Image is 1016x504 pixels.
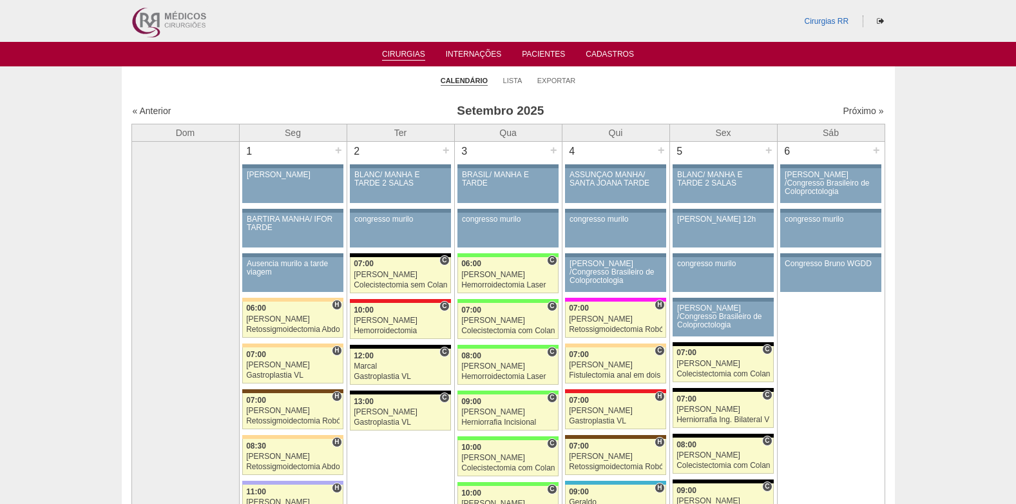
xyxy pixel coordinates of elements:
[333,142,344,159] div: +
[673,168,773,203] a: BLANC/ MANHÃ E TARDE 2 SALAS
[461,259,481,268] span: 06:00
[676,360,770,368] div: [PERSON_NAME]
[312,102,688,121] h3: Setembro 2025
[570,215,662,224] div: congresso murilo
[332,391,341,402] span: Hospital
[457,168,558,203] a: BRASIL/ MANHÃ E TARDE
[350,213,450,247] a: congresso murilo
[446,50,502,63] a: Internações
[461,351,481,360] span: 08:00
[354,259,374,268] span: 07:00
[785,215,877,224] div: congresso murilo
[461,362,555,371] div: [PERSON_NAME]
[676,486,696,495] span: 09:00
[548,142,559,159] div: +
[246,452,340,461] div: [PERSON_NAME]
[676,451,770,460] div: [PERSON_NAME]
[673,392,773,428] a: C 07:00 [PERSON_NAME] Herniorrafia Ing. Bilateral VL
[461,327,555,335] div: Colecistectomia com Colangiografia VL
[246,441,266,451] span: 08:30
[777,124,885,141] th: Sáb
[242,439,343,475] a: H 08:30 [PERSON_NAME] Retossigmoidectomia Abdominal VL
[240,142,260,161] div: 1
[350,299,450,303] div: Key: Assunção
[439,255,449,266] span: Consultório
[461,489,481,498] span: 10:00
[780,257,881,292] a: Congresso Bruno WGDD
[354,408,447,416] div: [PERSON_NAME]
[673,480,773,483] div: Key: Blanc
[350,168,450,203] a: BLANC/ MANHÃ E TARDE 2 SALAS
[350,303,450,339] a: C 10:00 [PERSON_NAME] Hemorroidectomia
[461,443,481,452] span: 10:00
[565,298,666,302] div: Key: Pro Matre
[565,389,666,393] div: Key: Assunção
[242,302,343,338] a: H 06:00 [PERSON_NAME] Retossigmoidectomia Abdominal VL
[461,454,555,462] div: [PERSON_NAME]
[673,298,773,302] div: Key: Aviso
[247,215,339,232] div: BARTIRA MANHÃ/ IFOR TARDE
[565,253,666,257] div: Key: Aviso
[457,164,558,168] div: Key: Aviso
[461,281,555,289] div: Hemorroidectomia Laser
[669,124,777,141] th: Sex
[441,142,452,159] div: +
[780,168,881,203] a: [PERSON_NAME] /Congresso Brasileiro de Coloproctologia
[871,142,882,159] div: +
[677,171,769,188] div: BLANC/ MANHÃ E TARDE 2 SALAS
[673,253,773,257] div: Key: Aviso
[762,390,772,400] span: Consultório
[131,124,239,141] th: Dom
[547,484,557,494] span: Consultório
[461,373,555,381] div: Hemorroidectomia Laser
[354,351,374,360] span: 12:00
[785,260,877,268] div: Congresso Bruno WGDD
[457,345,558,349] div: Key: Brasil
[673,213,773,247] a: [PERSON_NAME] 12h
[354,362,447,371] div: Marcal
[778,142,798,161] div: 6
[569,350,589,359] span: 07:00
[439,347,449,357] span: Consultório
[565,435,666,439] div: Key: Santa Joana
[565,302,666,338] a: H 07:00 [PERSON_NAME] Retossigmoidectomia Robótica
[347,124,454,141] th: Ter
[562,142,582,161] div: 4
[246,417,340,425] div: Retossigmoidectomia Robótica
[569,315,662,324] div: [PERSON_NAME]
[242,389,343,393] div: Key: Santa Joana
[780,253,881,257] div: Key: Aviso
[673,257,773,292] a: congresso murilo
[461,316,555,325] div: [PERSON_NAME]
[547,301,557,311] span: Consultório
[350,253,450,257] div: Key: Blanc
[673,388,773,392] div: Key: Blanc
[569,487,589,496] span: 09:00
[877,17,884,25] i: Sair
[586,50,634,63] a: Cadastros
[804,17,848,26] a: Cirurgias RR
[655,483,664,493] span: Hospital
[569,463,662,471] div: Retossigmoidectomia Robótica
[242,213,343,247] a: BARTIRA MANHÃ/ IFOR TARDE
[354,171,446,188] div: BLANC/ MANHÃ E TARDE 2 SALAS
[673,209,773,213] div: Key: Aviso
[242,164,343,168] div: Key: Aviso
[239,124,347,141] th: Seg
[673,346,773,382] a: C 07:00 [PERSON_NAME] Colecistectomia com Colangiografia VL
[569,304,589,313] span: 07:00
[655,345,664,356] span: Consultório
[673,434,773,438] div: Key: Blanc
[569,396,589,405] span: 07:00
[457,436,558,440] div: Key: Brasil
[246,361,340,369] div: [PERSON_NAME]
[565,164,666,168] div: Key: Aviso
[676,416,770,424] div: Herniorrafia Ing. Bilateral VL
[457,299,558,303] div: Key: Brasil
[677,215,769,224] div: [PERSON_NAME] 12h
[133,106,171,116] a: « Anterior
[242,393,343,429] a: H 07:00 [PERSON_NAME] Retossigmoidectomia Robótica
[676,394,696,403] span: 07:00
[439,301,449,311] span: Consultório
[242,347,343,383] a: H 07:00 [PERSON_NAME] Gastroplastia VL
